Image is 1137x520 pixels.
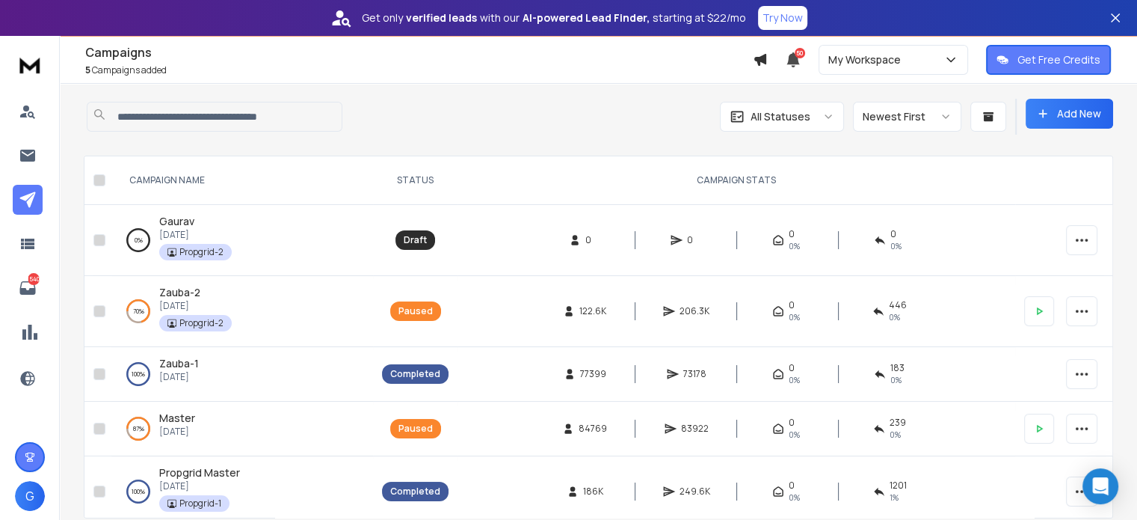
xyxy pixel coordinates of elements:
[579,305,606,317] span: 122.6K
[890,374,902,386] span: 0 %
[159,285,200,300] a: Zauba-2
[789,374,800,386] span: 0%
[133,421,144,436] p: 87 %
[404,234,427,246] div: Draft
[789,362,795,374] span: 0
[683,368,706,380] span: 73178
[1082,468,1118,504] div: Open Intercom Messenger
[523,10,650,25] strong: AI-powered Lead Finder,
[179,246,224,258] p: Propgrid-2
[390,486,440,498] div: Completed
[789,417,795,429] span: 0
[15,51,45,79] img: logo
[132,367,145,382] p: 100 %
[680,305,709,317] span: 206.3K
[890,362,905,374] span: 183
[85,43,753,61] h1: Campaigns
[159,356,199,371] a: Zauba-1
[579,423,607,435] span: 84769
[681,423,709,435] span: 83922
[687,234,702,246] span: 0
[85,64,753,76] p: Campaigns added
[890,240,902,252] span: 0%
[890,480,907,492] span: 1201
[111,156,373,205] th: CAMPAIGN NAME
[583,486,603,498] span: 186K
[457,156,1015,205] th: CAMPAIGN STATS
[889,299,907,311] span: 446
[179,498,221,510] p: Propgrid-1
[159,426,195,438] p: [DATE]
[133,304,144,319] p: 70 %
[13,273,43,303] a: 1540
[853,102,961,132] button: Newest First
[789,299,795,311] span: 0
[789,240,800,252] span: 0%
[890,228,896,240] span: 0
[398,305,433,317] div: Paused
[406,10,477,25] strong: verified leads
[179,317,224,329] p: Propgrid-2
[159,465,240,480] a: Propgrid Master
[585,234,600,246] span: 0
[159,229,232,241] p: [DATE]
[890,429,901,441] span: 0 %
[1026,99,1113,129] button: Add New
[362,10,746,25] p: Get only with our starting at $22/mo
[390,368,440,380] div: Completed
[159,465,240,480] span: Propgrid Master
[751,109,810,124] p: All Statuses
[1017,52,1100,67] p: Get Free Credits
[28,273,40,285] p: 1540
[789,228,795,240] span: 0
[159,411,195,426] a: Master
[789,492,800,504] span: 0%
[111,276,373,347] td: 70%Zauba-2[DATE]Propgrid-2
[111,205,373,276] td: 0%Gaurav[DATE]Propgrid-2
[890,417,906,429] span: 239
[111,402,373,456] td: 87%Master[DATE]
[789,480,795,492] span: 0
[795,48,805,58] span: 50
[373,156,457,205] th: STATUS
[132,484,145,499] p: 100 %
[111,347,373,402] td: 100%Zauba-1[DATE]
[889,311,900,323] span: 0 %
[762,10,803,25] p: Try Now
[828,52,907,67] p: My Workspace
[159,300,232,312] p: [DATE]
[580,368,606,380] span: 77399
[398,423,433,435] div: Paused
[15,481,45,511] button: G
[890,492,899,504] span: 1 %
[789,311,800,323] span: 0%
[789,429,800,441] span: 0%
[159,214,194,228] span: Gaurav
[135,233,143,248] p: 0 %
[680,486,710,498] span: 249.6K
[159,285,200,299] span: Zauba-2
[758,6,807,30] button: Try Now
[159,371,199,383] p: [DATE]
[85,64,90,76] span: 5
[159,480,240,492] p: [DATE]
[986,45,1111,75] button: Get Free Credits
[159,356,199,370] span: Zauba-1
[159,214,194,229] a: Gaurav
